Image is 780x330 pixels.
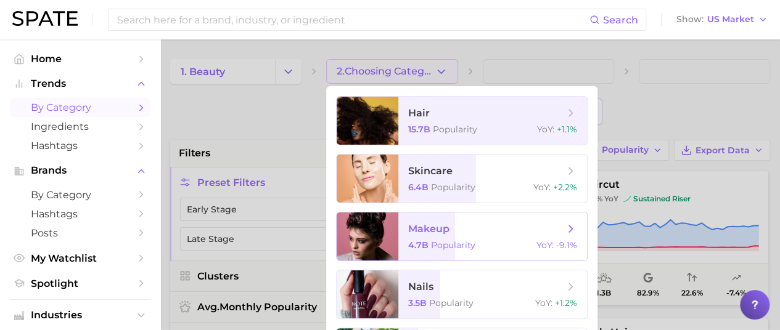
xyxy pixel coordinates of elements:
[553,182,577,193] span: +2.2%
[31,53,129,65] span: Home
[408,182,429,193] span: 6.4b
[431,239,475,251] span: Popularity
[31,208,129,220] span: Hashtags
[12,11,78,26] img: SPATE
[10,49,150,68] a: Home
[533,182,551,193] span: YoY :
[10,274,150,293] a: Spotlight
[31,121,129,132] span: Ingredients
[536,239,554,251] span: YoY :
[429,297,474,308] span: Popularity
[408,281,433,292] span: nails
[557,124,577,135] span: +1.1%
[10,74,150,93] button: Trends
[535,297,552,308] span: YoY :
[555,297,577,308] span: +1.2%
[10,249,150,268] a: My Watchlist
[676,16,704,23] span: Show
[10,161,150,180] button: Brands
[408,223,450,235] span: makeup
[31,278,129,289] span: Spotlight
[31,102,129,113] span: by Category
[537,124,554,135] span: YoY :
[10,223,150,243] a: Posts
[10,117,150,136] a: Ingredients
[31,227,129,239] span: Posts
[707,16,754,23] span: US Market
[31,189,129,201] span: by Category
[10,98,150,117] a: by Category
[408,239,429,251] span: 4.7b
[408,165,453,177] span: skincare
[31,78,129,89] span: Trends
[31,165,129,176] span: Brands
[10,136,150,155] a: Hashtags
[31,310,129,321] span: Industries
[408,297,427,308] span: 3.5b
[31,140,129,151] span: Hashtags
[673,12,771,28] button: ShowUS Market
[408,107,430,119] span: hair
[10,306,150,324] button: Industries
[603,14,638,26] span: Search
[408,124,430,135] span: 15.7b
[31,252,129,264] span: My Watchlist
[431,182,475,193] span: Popularity
[433,124,477,135] span: Popularity
[10,185,150,204] a: by Category
[10,204,150,223] a: Hashtags
[116,9,589,30] input: Search here for a brand, industry, or ingredient
[556,239,577,251] span: -9.1%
